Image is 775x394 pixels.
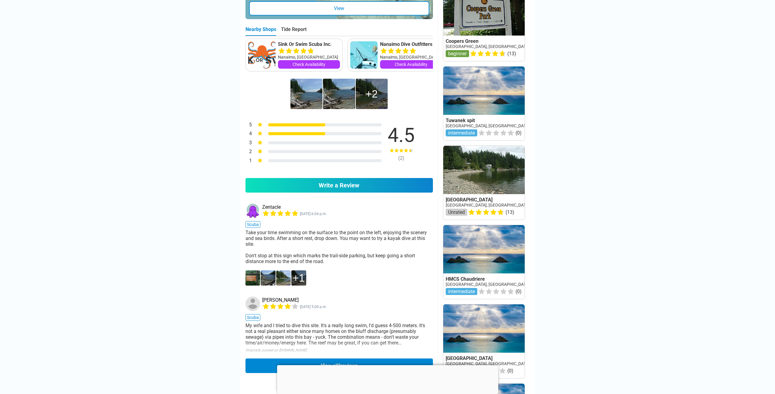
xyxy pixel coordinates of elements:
div: 5 [245,121,252,129]
div: ( 2 ) [379,155,424,161]
a: [PERSON_NAME] [262,297,299,303]
div: Tide Report [281,26,307,36]
img: Take your time swimming on the surface to the point on the left, enjoying the scenery and sea bir... [290,79,322,109]
span: scuba [245,221,260,228]
div: 3 [245,139,252,147]
button: View all2reviews [245,358,433,373]
a: Richard [245,296,261,311]
a: Write a Review [245,178,433,193]
span: scuba [245,314,260,321]
div: 2 [245,148,252,156]
div: 4 [245,130,252,138]
span: 5865 [300,212,327,216]
img: Nanaimo Dive Outfitters [350,41,378,69]
span: 3338 [300,305,327,309]
a: Check Availability [278,60,340,69]
div: Nanaimo, [GEOGRAPHIC_DATA] [278,54,340,60]
a: Zentacle [262,204,281,210]
iframe: Advertisement [277,365,498,392]
img: Sink Or Swim Scuba Inc. [248,41,276,69]
div: 1 [293,272,305,284]
a: Nanaimo Dive Outfitters [380,41,442,47]
a: Sink Or Swim Scuba Inc. [278,41,340,47]
div: 2 [365,88,378,100]
img: Brooks Cove (Smuggler Cove Marine Provincial Park) [323,79,355,109]
div: Nanaimo, [GEOGRAPHIC_DATA] [380,54,442,60]
div: Nearby Shops [245,26,276,36]
a: Zentacle [245,204,261,218]
div: Originally posted on [DOMAIN_NAME] [245,348,433,352]
img: Zentacle [245,204,260,218]
a: Check Availability [380,60,442,69]
div: View [249,1,429,15]
div: My wife and I tried to dive this site. It's a really long swim, I'd guess 4-500 meters. It's not ... [245,323,433,346]
div: 1 [245,157,252,165]
img: Richard [245,296,260,311]
img: d009514.jpg [276,270,291,286]
div: Take your time swimming on the surface to the point on the left, enjoying the scenery and sea bir... [245,230,433,264]
div: 4.5 [379,126,424,145]
img: D009518.JPG [245,270,260,286]
img: d009517.jpg [261,270,276,286]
